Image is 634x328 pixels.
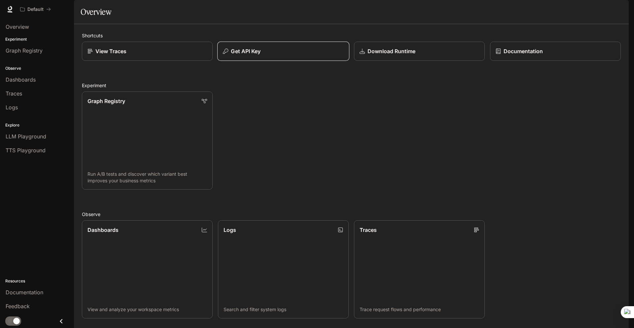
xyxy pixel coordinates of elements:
a: View Traces [82,42,213,61]
p: Get API Key [231,47,261,55]
p: Logs [224,226,236,234]
p: Run A/B tests and discover which variant best improves your business metrics [88,171,207,184]
a: Documentation [490,42,621,61]
h2: Experiment [82,82,621,89]
a: DashboardsView and analyze your workspace metrics [82,220,213,318]
p: Default [27,7,44,12]
a: Download Runtime [354,42,485,61]
h2: Shortcuts [82,32,621,39]
p: Graph Registry [88,97,125,105]
p: Traces [360,226,377,234]
p: Trace request flows and performance [360,306,479,313]
p: Search and filter system logs [224,306,343,313]
h1: Overview [81,5,111,18]
p: Dashboards [88,226,119,234]
p: Download Runtime [368,47,415,55]
a: LogsSearch and filter system logs [218,220,349,318]
p: View Traces [95,47,126,55]
h2: Observe [82,211,621,218]
button: Get API Key [217,42,349,61]
p: View and analyze your workspace metrics [88,306,207,313]
button: All workspaces [17,3,54,16]
p: Documentation [504,47,543,55]
a: TracesTrace request flows and performance [354,220,485,318]
a: Graph RegistryRun A/B tests and discover which variant best improves your business metrics [82,91,213,190]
